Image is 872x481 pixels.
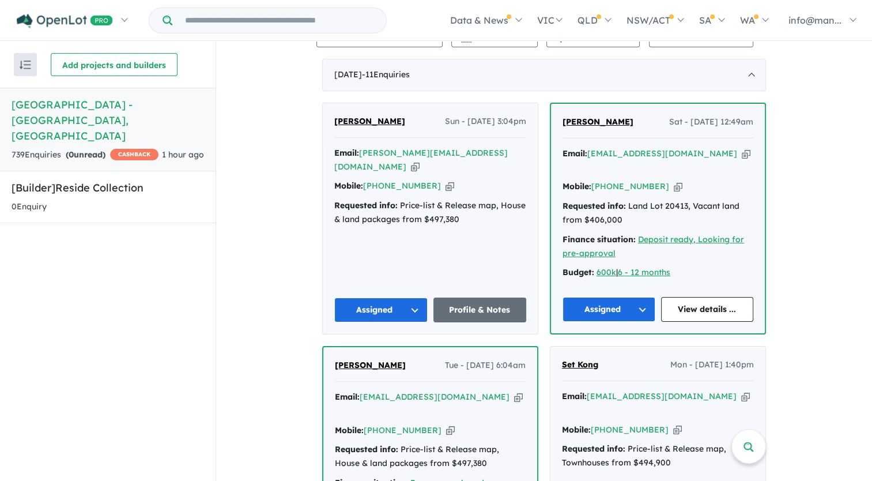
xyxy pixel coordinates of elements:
[670,358,754,372] span: Mon - [DATE] 1:40pm
[110,149,158,160] span: CASHBACK
[562,444,625,454] strong: Requested info:
[597,267,616,277] a: 600k
[335,360,406,370] span: [PERSON_NAME]
[446,180,454,192] button: Copy
[563,267,594,277] strong: Budget:
[335,359,406,373] a: [PERSON_NAME]
[562,358,598,372] a: Set Kong
[514,391,523,403] button: Copy
[334,181,363,191] strong: Mobile:
[446,424,455,437] button: Copy
[562,359,598,370] span: Set Kong
[673,424,682,436] button: Copy
[335,443,526,471] div: Price-list & Release map, House & land packages from $497,380
[562,442,754,470] div: Price-list & Release map, Townhouses from $494,900
[322,59,766,91] div: [DATE]
[334,199,526,227] div: Price-list & Release map, House & land packages from $497,380
[562,391,587,401] strong: Email:
[334,298,428,322] button: Assigned
[364,425,441,435] a: [PHONE_NUMBER]
[360,392,509,402] a: [EMAIL_ADDRESS][DOMAIN_NAME]
[563,201,626,211] strong: Requested info:
[17,14,113,28] img: Openlot PRO Logo White
[335,425,364,435] strong: Mobile:
[362,69,410,80] span: - 11 Enquir ies
[175,8,384,33] input: Try estate name, suburb, builder or developer
[788,14,841,26] span: info@man...
[669,115,753,129] span: Sat - [DATE] 12:49am
[563,115,633,129] a: [PERSON_NAME]
[591,181,669,191] a: [PHONE_NUMBER]
[334,200,398,211] strong: Requested info:
[363,181,441,191] a: [PHONE_NUMBER]
[563,117,633,127] span: [PERSON_NAME]
[563,148,587,159] strong: Email:
[433,298,527,322] a: Profile & Notes
[661,297,754,322] a: View details ...
[563,297,655,322] button: Assigned
[591,424,669,435] a: [PHONE_NUMBER]
[12,200,47,214] div: 0 Enquir y
[587,148,737,159] a: [EMAIL_ADDRESS][DOMAIN_NAME]
[674,181,682,193] button: Copy
[445,359,526,373] span: Tue - [DATE] 6:04am
[334,148,359,158] strong: Email:
[587,391,737,401] a: [EMAIL_ADDRESS][DOMAIN_NAME]
[69,149,74,160] span: 0
[334,148,508,172] a: [PERSON_NAME][EMAIL_ADDRESS][DOMAIN_NAME]
[742,148,750,160] button: Copy
[12,97,204,144] h5: [GEOGRAPHIC_DATA] - [GEOGRAPHIC_DATA] , [GEOGRAPHIC_DATA]
[445,115,526,129] span: Sun - [DATE] 3:04pm
[563,200,753,227] div: Land Lot 20413, Vacant land from $406,000
[334,115,405,129] a: [PERSON_NAME]
[66,149,105,160] strong: ( unread)
[563,266,753,280] div: |
[51,53,178,76] button: Add projects and builders
[618,267,670,277] a: 6 - 12 months
[411,161,420,173] button: Copy
[741,390,750,403] button: Copy
[562,424,591,435] strong: Mobile:
[334,116,405,126] span: [PERSON_NAME]
[563,181,591,191] strong: Mobile:
[335,444,398,454] strong: Requested info:
[20,61,31,69] img: sort.svg
[12,180,204,196] h5: [Builder] Reside Collection
[563,234,636,245] strong: Finance situation:
[563,234,744,258] a: Deposit ready, Looking for pre-approval
[162,149,204,160] span: 1 hour ago
[335,392,360,402] strong: Email:
[12,148,158,162] div: 739 Enquir ies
